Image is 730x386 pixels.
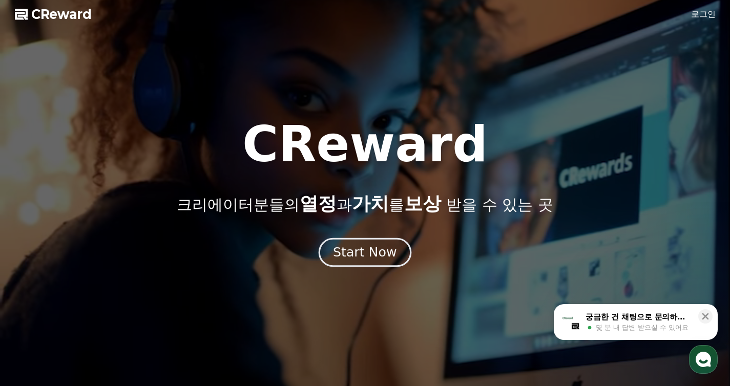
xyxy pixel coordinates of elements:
[404,193,441,214] span: 보상
[68,301,132,327] a: 대화
[691,8,716,20] a: 로그인
[3,301,68,327] a: 홈
[333,244,397,261] div: Start Now
[31,6,92,23] span: CReward
[319,238,411,267] button: Start Now
[352,193,389,214] span: 가치
[15,6,92,23] a: CReward
[158,316,171,325] span: 설정
[94,317,106,325] span: 대화
[32,316,38,325] span: 홈
[132,301,197,327] a: 설정
[242,120,488,169] h1: CReward
[177,194,553,214] p: 크리에이터분들의 과 를 받을 수 있는 곳
[321,249,409,259] a: Start Now
[300,193,337,214] span: 열정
